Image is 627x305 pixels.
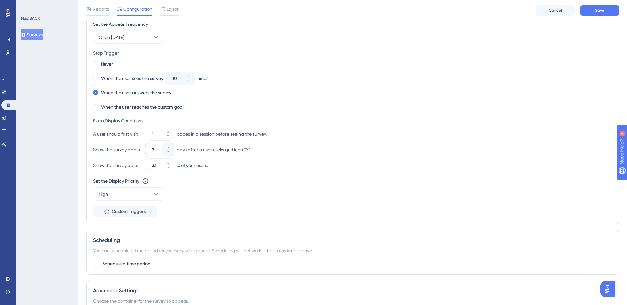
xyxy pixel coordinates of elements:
div: You can schedule a time period for your survey to appear. Scheduling will not work if the status ... [93,247,612,255]
button: High [93,187,165,201]
button: Cancel [536,5,575,16]
div: pages in a session before seeing the survey. [177,130,267,138]
button: Once [DATE] [93,31,165,44]
button: Surveys [21,29,43,40]
div: times [197,74,208,82]
span: Schedule a time period [102,260,151,268]
div: Set the Display Priority [93,177,139,185]
label: When the user answers the survey [101,89,171,97]
div: FEEDBACK [21,16,40,21]
div: A user should first visit [93,130,143,138]
button: Save [580,5,619,16]
div: days after a user clicks quit icon “X”. [177,146,251,153]
div: Stop Trigger [93,49,612,57]
span: Need Help? [15,2,41,9]
span: Cancel [549,8,562,13]
label: When the user sees the survey [101,74,163,82]
label: Never [101,60,113,68]
span: Editor [167,5,179,13]
div: Choose the container for the survey to appear. [93,297,612,305]
div: % of your users. [177,161,208,169]
span: Once [DATE] [99,33,124,41]
div: 4 [45,3,47,8]
span: Reports [93,5,109,13]
div: Advanced Settings [93,287,612,295]
div: Extra Display Conditions [93,117,612,125]
span: Save [595,8,604,13]
div: Scheduling [93,236,612,244]
button: Custom Triggers [93,206,157,217]
span: Configuration [123,5,152,13]
div: Show the survey again [93,146,143,153]
div: Set the Appear Frequency [93,20,612,28]
iframe: UserGuiding AI Assistant Launcher [600,279,619,299]
span: Custom Triggers [112,208,146,216]
label: When the user reaches the custom goal [101,103,184,111]
span: High [99,190,108,198]
div: Show the survey up to [93,161,143,169]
